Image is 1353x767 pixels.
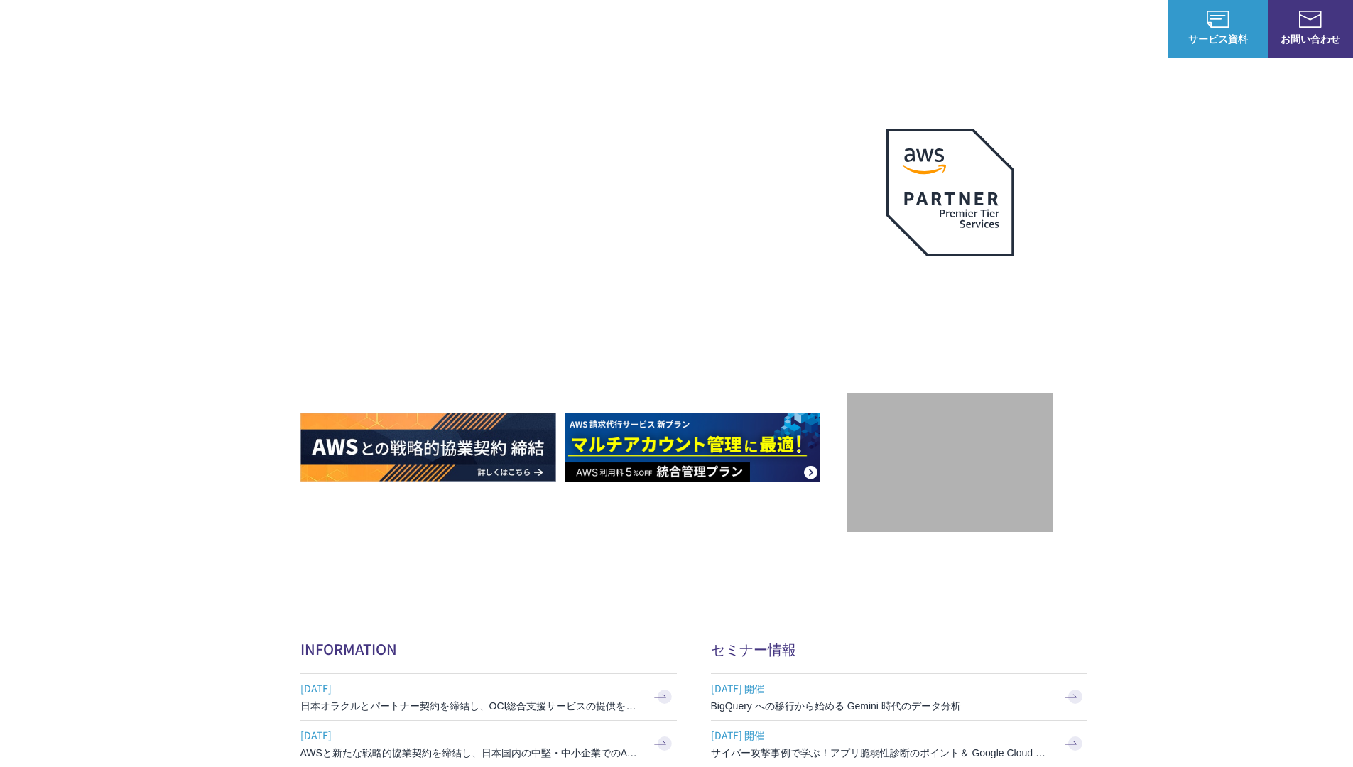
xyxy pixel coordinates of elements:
[300,724,641,746] span: [DATE]
[300,674,677,720] a: [DATE] 日本オラクルとパートナー契約を締結し、OCI総合支援サービスの提供を開始
[876,414,1025,518] img: 契約件数
[300,678,641,699] span: [DATE]
[300,721,677,767] a: [DATE] AWSと新たな戦略的協業契約を締結し、日本国内の中堅・中小企業でのAWS活用を加速
[964,21,1004,36] a: 導入事例
[711,638,1087,659] h2: セミナー情報
[300,638,677,659] h2: INFORMATION
[300,413,556,482] img: AWSとの戦略的協業契約 締結
[163,13,266,43] span: NHN テコラス AWS総合支援サービス
[1168,31,1268,46] span: サービス資料
[1114,21,1154,36] a: ログイン
[1207,11,1229,28] img: AWS総合支援サービス C-Chorus サービス資料
[711,724,1052,746] span: [DATE] 開催
[300,746,641,760] h3: AWSと新たな戦略的協業契約を締結し、日本国内の中堅・中小企業でのAWS活用を加速
[711,678,1052,699] span: [DATE] 開催
[739,21,793,36] p: サービス
[300,699,641,713] h3: 日本オラクルとパートナー契約を締結し、OCI総合支援サービスの提供を開始
[711,674,1087,720] a: [DATE] 開催 BigQuery への移行から始める Gemini 時代のデータ分析
[822,21,935,36] p: 業種別ソリューション
[1268,31,1353,46] span: お問い合わせ
[565,413,820,482] img: AWS請求代行サービス 統合管理プラン
[300,157,847,219] p: AWSの導入からコスト削減、 構成・運用の最適化からデータ活用まで 規模や業種業態を問わない マネージドサービスで
[1032,21,1086,36] p: ナレッジ
[869,273,1031,328] p: 最上位プレミアティア サービスパートナー
[711,699,1052,713] h3: BigQuery への移行から始める Gemini 時代のデータ分析
[677,21,711,36] p: 強み
[21,11,266,45] a: AWS総合支援サービス C-Chorus NHN テコラスAWS総合支援サービス
[300,234,847,370] h1: AWS ジャーニーの 成功を実現
[1299,11,1322,28] img: お問い合わせ
[711,721,1087,767] a: [DATE] 開催 サイバー攻撃事例で学ぶ！アプリ脆弱性診断のポイント＆ Google Cloud セキュリティ対策
[711,746,1052,760] h3: サイバー攻撃事例で学ぶ！アプリ脆弱性診断のポイント＆ Google Cloud セキュリティ対策
[934,273,966,294] em: AWS
[886,129,1014,256] img: AWSプレミアティアサービスパートナー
